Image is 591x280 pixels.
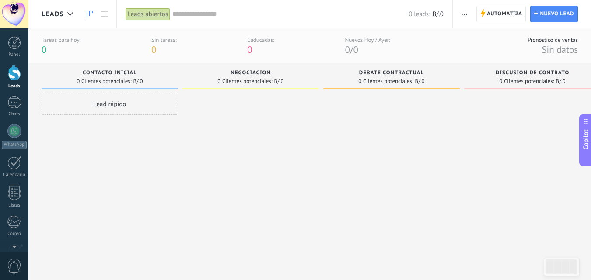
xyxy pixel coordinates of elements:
[97,6,112,23] a: Lista
[42,93,178,115] div: Lead rápido
[77,79,131,84] span: 0 Clientes potenciales:
[2,141,27,149] div: WhatsApp
[556,79,566,84] span: B/.0
[187,70,315,77] div: Negociación
[82,6,97,23] a: Leads
[345,44,350,55] span: 0
[487,6,522,22] span: Automatiza
[358,79,413,84] span: 0 Clientes potenciales:
[359,70,424,76] span: Debate contractual
[133,79,143,84] span: B/.0
[496,70,569,76] span: Discusión de contrato
[42,10,64,18] span: Leads
[432,10,443,18] span: B/.0
[528,36,578,44] div: Pronóstico de ventas
[247,36,274,44] div: Caducadas:
[2,83,27,89] div: Leads
[345,36,390,44] div: Nuevos Hoy / Ayer:
[2,111,27,117] div: Chats
[476,6,526,22] a: Automatiza
[350,44,353,55] span: /
[540,6,574,22] span: Nuevo lead
[353,44,358,55] span: 0
[415,79,425,84] span: B/.0
[2,231,27,237] div: Correo
[2,172,27,178] div: Calendario
[328,70,455,77] div: Debate contractual
[581,129,590,149] span: Copilot
[530,6,578,22] a: Nuevo lead
[217,79,272,84] span: 0 Clientes potenciales:
[83,70,137,76] span: Contacto inicial
[231,70,271,76] span: Negociación
[2,203,27,208] div: Listas
[126,8,170,21] div: Leads abiertos
[42,44,46,55] span: 0
[151,44,156,55] span: 0
[409,10,430,18] span: 0 leads:
[458,6,471,22] button: Más
[542,44,578,55] span: Sin datos
[499,79,554,84] span: 0 Clientes potenciales:
[42,36,80,44] div: Tareas para hoy:
[247,44,252,55] span: 0
[2,52,27,58] div: Panel
[274,79,284,84] span: B/.0
[46,70,174,77] div: Contacto inicial
[151,36,177,44] div: Sin tareas:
